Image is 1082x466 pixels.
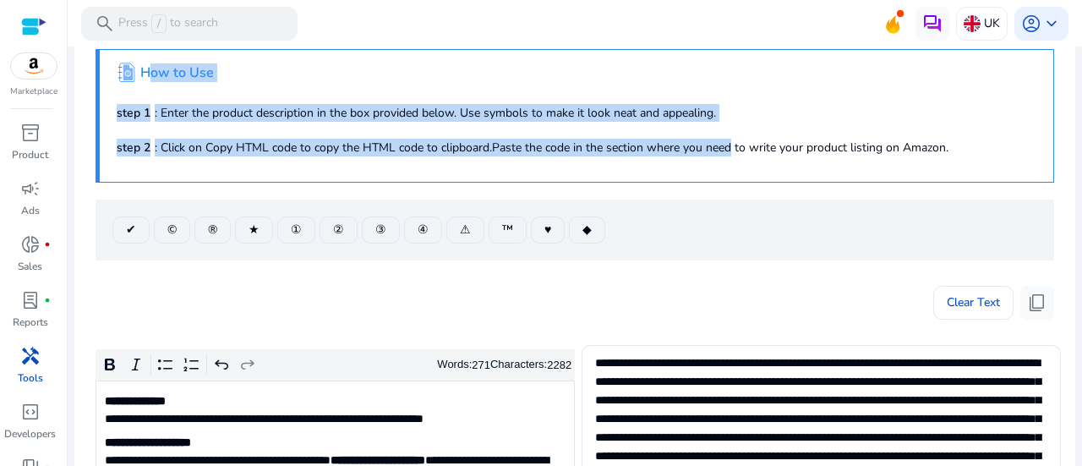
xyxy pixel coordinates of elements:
p: Press to search [118,14,218,33]
button: ™ [489,217,527,244]
button: ③ [362,217,400,244]
p: Reports [13,315,48,330]
p: Developers [4,426,56,441]
span: ④ [418,221,429,238]
span: fiber_manual_record [44,241,51,248]
p: Ads [21,203,40,218]
button: ★ [235,217,273,244]
p: : Enter the product description in the box provided below. Use symbols to make it look neat and a... [117,104,1036,122]
span: ⚠ [460,221,471,238]
button: ④ [404,217,442,244]
button: Clear Text [933,286,1014,320]
span: account_circle [1021,14,1041,34]
p: UK [984,8,1000,38]
span: fiber_manual_record [44,297,51,304]
span: search [95,14,115,34]
img: amazon.svg [11,53,57,79]
span: © [167,221,177,238]
span: code_blocks [20,402,41,422]
div: Editor toolbar [96,349,575,381]
span: ◆ [582,221,592,238]
span: handyman [20,346,41,366]
p: Sales [18,259,42,274]
div: Words: Characters: [437,354,571,376]
button: content_copy [1020,286,1054,320]
span: keyboard_arrow_down [1041,14,1062,34]
span: ✔ [126,221,136,238]
button: ® [194,217,231,244]
span: campaign [20,178,41,199]
button: ① [277,217,315,244]
span: inventory_2 [20,123,41,143]
span: / [151,14,167,33]
span: ② [333,221,344,238]
button: ⚠ [446,217,484,244]
span: ♥ [544,221,551,238]
span: ★ [249,221,260,238]
button: ✔ [112,217,150,244]
img: uk.svg [964,15,981,32]
span: Clear Text [947,286,1000,320]
button: © [154,217,190,244]
label: 2282 [547,359,571,371]
label: 271 [472,359,490,371]
span: ③ [375,221,386,238]
b: step 1 [117,105,150,121]
span: ™ [502,221,513,238]
span: content_copy [1027,293,1047,313]
h4: How to Use [140,65,214,81]
button: ♥ [531,217,565,244]
p: Product [12,147,48,162]
span: lab_profile [20,290,41,310]
p: Tools [18,370,43,386]
b: step 2 [117,140,150,156]
p: : Click on Copy HTML code to copy the HTML code to clipboard.Paste the code in the section where ... [117,139,1036,156]
button: ② [320,217,358,244]
button: ◆ [569,217,605,244]
p: Marketplace [10,85,57,98]
span: ① [291,221,302,238]
span: donut_small [20,234,41,255]
span: ® [208,221,217,238]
